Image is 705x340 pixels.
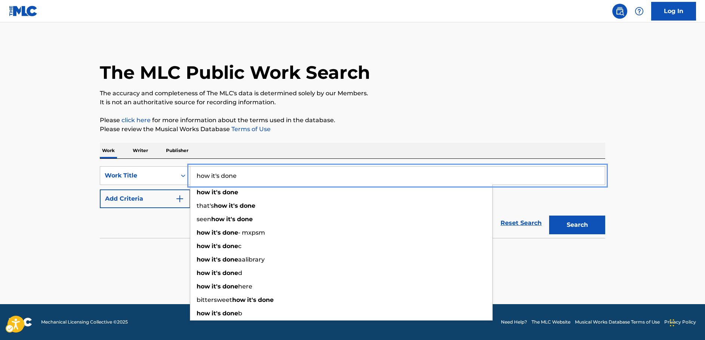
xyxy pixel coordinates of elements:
[197,216,211,223] span: seen
[240,202,255,209] strong: done
[670,312,674,334] div: Drag
[222,256,238,263] strong: done
[100,189,190,208] button: Add Criteria
[41,319,128,325] span: Mechanical Licensing Collective © 2025
[497,215,545,231] a: Reset Search
[501,319,527,325] a: Need Help?
[222,229,238,236] strong: done
[197,256,210,263] strong: how
[668,304,705,340] div: Chat Widget
[197,202,214,209] span: that's
[222,269,238,276] strong: done
[211,216,225,223] strong: how
[9,318,32,327] img: logo
[238,310,242,317] span: b
[100,125,605,134] p: Please review the Musical Works Database
[237,216,253,223] strong: done
[615,7,624,16] img: search
[197,310,210,317] strong: how
[100,166,605,238] form: Search Form
[130,143,150,158] p: Writer
[212,256,221,263] strong: it's
[238,256,265,263] span: aalibrary
[100,143,117,158] p: Work
[212,310,221,317] strong: it's
[549,216,605,234] button: Search
[230,126,271,133] a: Terms of Use
[100,116,605,125] p: Please for more information about the terms used in the database.
[214,202,227,209] strong: how
[197,283,210,290] strong: how
[222,310,238,317] strong: done
[100,98,605,107] p: It is not an authoritative source for recording information.
[232,296,246,303] strong: how
[105,171,172,180] div: Work Title
[651,2,696,21] a: Log In
[226,216,235,223] strong: it's
[9,6,38,16] img: MLC Logo
[238,269,242,276] span: d
[100,61,370,84] h1: The MLC Public Work Search
[197,189,210,196] strong: how
[575,319,660,325] a: Musical Works Database Terms of Use
[212,189,221,196] strong: it's
[238,242,241,250] span: c
[238,283,252,290] span: here
[668,304,705,340] iframe: Hubspot Iframe
[175,194,184,203] img: 9d2ae6d4665cec9f34b9.svg
[190,167,605,185] input: Search...
[664,319,696,325] a: Privacy Policy
[222,242,238,250] strong: done
[121,117,151,124] a: click here
[164,143,191,158] p: Publisher
[635,7,644,16] img: help
[212,242,221,250] strong: it's
[222,283,238,290] strong: done
[229,202,238,209] strong: it's
[197,242,210,250] strong: how
[197,269,210,276] strong: how
[238,229,265,236] span: - mxpsm
[212,283,221,290] strong: it's
[176,167,190,185] div: On
[258,296,274,303] strong: done
[212,269,221,276] strong: it's
[100,89,605,98] p: The accuracy and completeness of The MLC's data is determined solely by our Members.
[212,229,221,236] strong: it's
[197,229,210,236] strong: how
[247,296,256,303] strong: it's
[222,189,238,196] strong: done
[197,296,232,303] span: bittersweet
[532,319,570,325] a: The MLC Website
